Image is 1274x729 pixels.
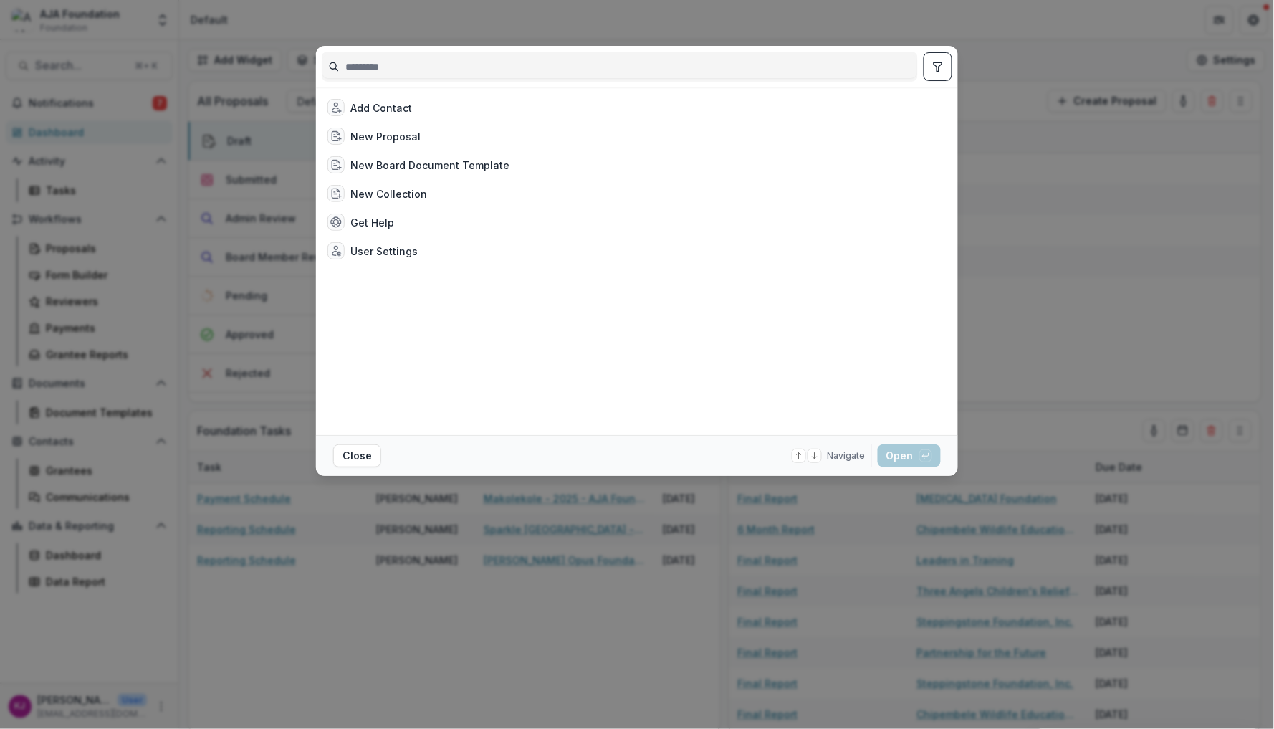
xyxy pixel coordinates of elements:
[350,244,418,259] div: User Settings
[350,129,421,144] div: New Proposal
[350,186,427,201] div: New Collection
[333,444,381,467] button: Close
[350,158,509,173] div: New Board Document Template
[350,215,394,230] div: Get Help
[350,100,412,115] div: Add Contact
[878,444,941,467] button: Open
[828,449,866,462] span: Navigate
[924,52,952,81] button: toggle filters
